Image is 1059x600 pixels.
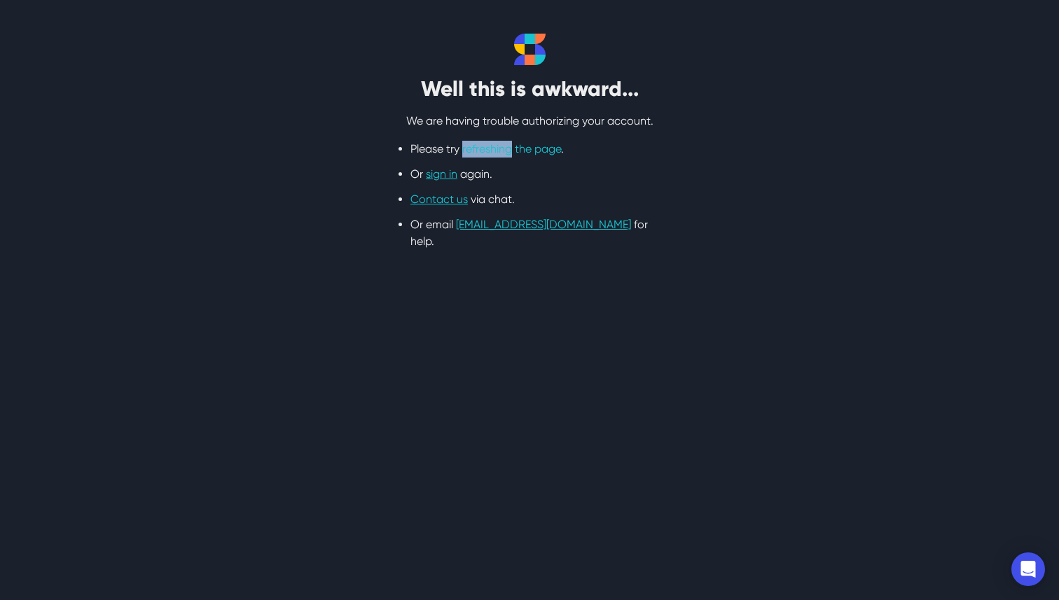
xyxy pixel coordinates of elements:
a: sign in [426,167,457,181]
li: Please try . [410,141,649,158]
p: We are having trouble authorizing your account. [354,113,705,130]
div: Open Intercom Messenger [1011,552,1045,586]
li: via chat. [410,191,649,208]
a: Contact us [410,193,468,206]
h2: Well this is awkward... [354,76,705,102]
li: Or again. [410,166,649,183]
a: refreshing the page [462,142,561,155]
a: [EMAIL_ADDRESS][DOMAIN_NAME] [456,218,631,231]
li: Or email for help. [410,216,649,250]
